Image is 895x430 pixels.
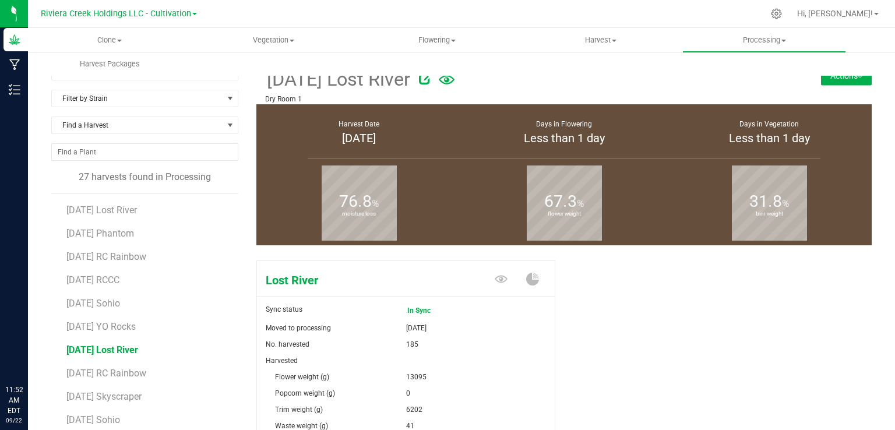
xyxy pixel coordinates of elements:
span: Sync status [266,305,302,313]
span: Flowering [356,35,519,45]
iframe: Resource center [12,337,47,372]
group-info-box: Days in flowering [470,104,658,161]
group-info-box: Harvest Date [265,104,453,161]
span: No. harvested [266,340,309,348]
span: Waste weight (g) [275,422,328,430]
span: Find a Harvest [52,117,223,133]
span: [DATE] Skyscraper [66,391,142,402]
div: Days in Flowering [476,119,652,129]
div: Less than 1 day [681,129,857,147]
span: 0 [406,385,410,401]
b: moisture loss [322,162,397,266]
span: [DATE] RC Rainbow [66,368,146,379]
div: 27 harvests found in Processing [51,170,238,184]
span: Trim weight (g) [275,406,323,414]
button: Actions [821,66,872,85]
group-info-box: Days in vegetation [675,104,863,161]
div: [DATE] [271,129,447,147]
span: Popcorn weight (g) [275,389,335,397]
span: Vegetation [192,35,355,45]
div: Harvest Date [271,119,447,129]
span: Riviera Creek Holdings LLC - Cultivation [41,9,191,19]
a: Harvest Packages [28,52,192,76]
group-info-box: Flower weight % [470,161,658,245]
span: Lost River [257,272,454,289]
p: 11:52 AM EDT [5,385,23,416]
span: 13095 [406,369,427,385]
span: [DATE] Phantom [66,228,134,239]
group-info-box: Moisture loss % [265,161,453,245]
span: 6202 [406,401,422,418]
span: Flower weight (g) [275,373,329,381]
inline-svg: Inventory [9,84,20,96]
inline-svg: Grow [9,34,20,45]
div: Manage settings [769,8,784,19]
a: Harvest [519,28,682,52]
a: Processing [682,28,846,52]
a: Vegetation [192,28,355,52]
span: In Sync [407,302,454,319]
span: Harvest [519,35,682,45]
span: [DATE] Lost River [66,344,138,355]
span: [DATE] RCCC [66,274,119,286]
span: 185 [406,336,418,353]
b: flower weight [527,162,602,266]
span: In Sync [406,301,455,320]
div: Days in Vegetation [681,119,857,129]
a: Clone [28,28,192,52]
a: Flowering [355,28,519,52]
span: Hi, [PERSON_NAME]! [797,9,873,18]
span: Filter by Strain [52,90,223,107]
span: Harvested [266,357,298,365]
span: Harvest Packages [64,59,156,69]
inline-svg: Manufacturing [9,59,20,71]
span: [DATE] Lost River [66,205,137,216]
span: [DATE] Sohio [66,298,120,309]
span: Processing [683,35,845,45]
p: 09/22 [5,416,23,425]
span: [DATE] YO Rocks [66,321,136,332]
span: Moved to processing [266,324,331,332]
span: [DATE] [406,320,427,336]
p: Dry Room 1 [265,94,760,104]
span: [DATE] RC Rainbow [66,251,146,262]
input: NO DATA FOUND [52,144,238,160]
b: trim weight [732,162,807,266]
span: Clone [28,35,192,45]
div: Less than 1 day [476,129,652,147]
group-info-box: Trim weight % [675,161,863,245]
span: [DATE] Sohio [66,414,120,425]
span: [DATE] Lost River [265,65,410,94]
